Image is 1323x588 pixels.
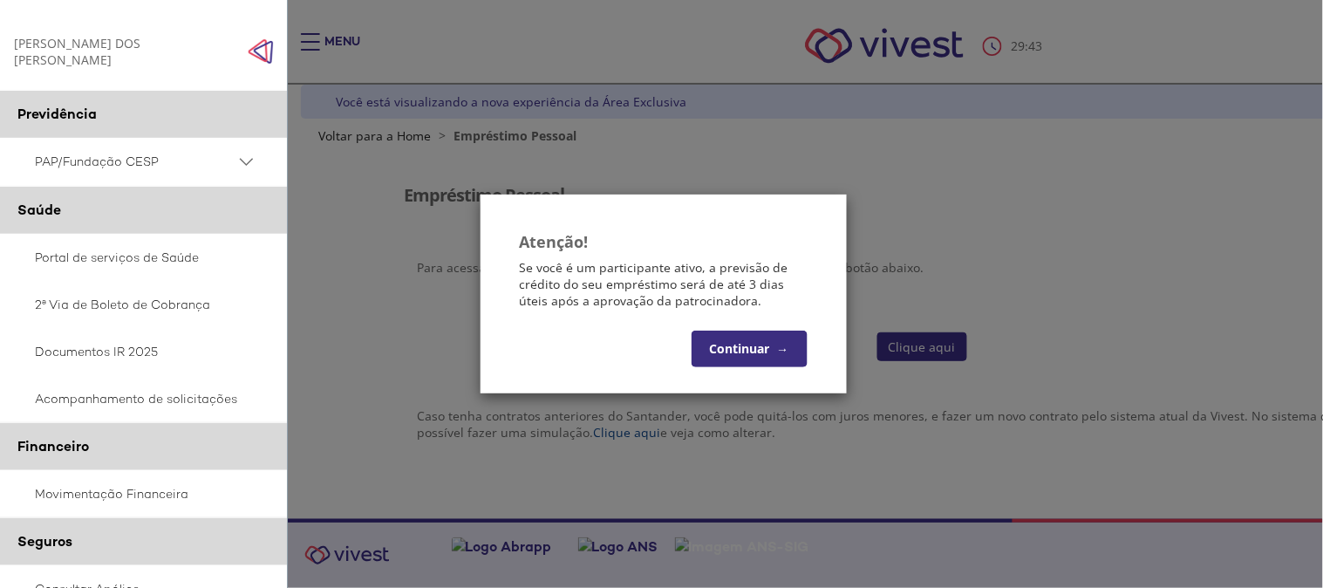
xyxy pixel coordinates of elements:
[14,35,224,68] div: [PERSON_NAME] DOS [PERSON_NAME]
[35,151,235,173] span: PAP/Fundação CESP
[17,437,89,455] span: Financeiro
[17,201,61,219] span: Saúde
[248,38,274,65] span: Click to close side navigation.
[17,532,72,550] span: Seguros
[777,340,789,357] span: →
[17,105,97,123] span: Previdência
[520,259,808,309] p: Se você é um participante ativo, a previsão de crédito do seu empréstimo será de até 3 dias úteis...
[248,38,274,65] img: Fechar menu
[692,331,808,367] button: Continuar→
[520,231,589,252] strong: Atenção!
